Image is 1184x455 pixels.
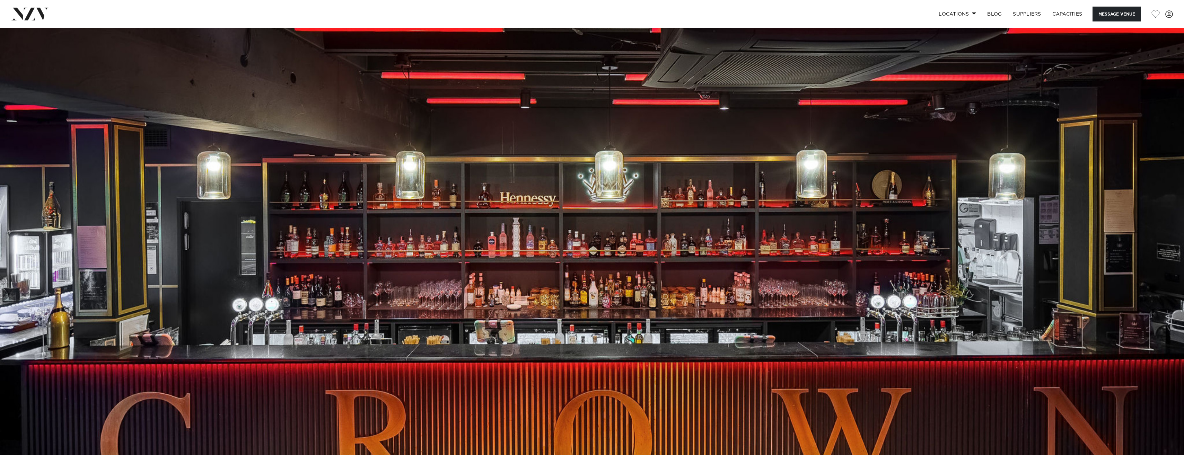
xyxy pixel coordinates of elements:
[933,7,982,21] a: Locations
[11,8,49,20] img: nzv-logo.png
[1007,7,1046,21] a: SUPPLIERS
[1093,7,1141,21] button: Message Venue
[1047,7,1088,21] a: Capacities
[982,7,1007,21] a: BLOG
